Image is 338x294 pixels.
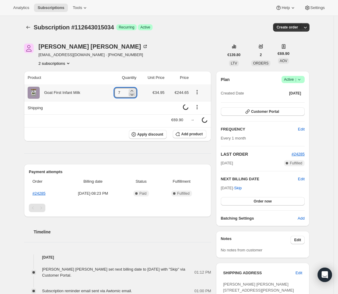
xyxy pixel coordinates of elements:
th: Order [29,175,62,188]
button: Product actions [38,60,71,66]
span: Customer Portal [251,109,279,114]
button: Edit [291,236,305,244]
button: €139.80 [224,51,244,59]
h2: FREQUENCY [221,126,298,132]
button: [DATE] [285,89,305,97]
span: LTV [231,61,237,65]
h4: [DATE] [24,254,211,260]
span: Fulfilled [290,161,302,166]
span: €244.65 [175,90,189,95]
th: Product [24,71,103,84]
span: AOV [280,59,287,63]
span: Add product [181,132,202,136]
span: Fulfilled [177,191,190,196]
span: €69.90 [278,51,290,57]
button: Customer Portal [221,107,305,116]
span: Skip [234,185,242,191]
span: Active [140,25,150,30]
span: | [295,77,296,82]
span: Billing date [64,178,122,184]
div: Open Intercom Messenger [318,268,332,282]
span: [PERSON_NAME] [PERSON_NAME] set next billing date to [DATE] with "Skip" via Customer Portal. [42,267,185,277]
span: Add [298,215,305,221]
h6: Batching Settings [221,215,298,221]
span: 01:12 PM [194,269,211,275]
span: Paid [139,191,147,196]
button: Settings [301,4,328,12]
button: Order now [221,197,305,205]
h2: Payment attempts [29,169,206,175]
button: #24285 [292,151,305,157]
span: 01:00 PM [194,288,211,294]
div: [PERSON_NAME] [PERSON_NAME] [38,43,148,49]
button: Add [294,214,308,223]
button: Analytics [10,4,33,12]
span: [DATE] [289,91,301,96]
span: Apply discount [137,132,163,137]
span: Analytics [13,5,29,10]
span: Subscription reminder email sent via Awtomic email. [42,289,132,293]
span: €34.95 [153,90,165,95]
a: #24285 [292,152,305,156]
span: Every 1 month [221,136,246,140]
button: Skip [230,183,245,193]
span: Antonio García Sillero [24,43,34,53]
a: #24285 [32,191,45,196]
button: Subscriptions [34,4,68,12]
button: Shipping actions [192,104,202,110]
button: Edit [294,124,308,134]
button: Help [272,4,299,12]
span: [DATE] [221,160,233,166]
span: Active [284,76,302,82]
span: [DATE] · 08:23 PM [64,190,122,196]
span: Recurring [119,25,134,30]
span: €139.80 [227,52,240,57]
span: [DATE] · [221,186,242,190]
span: Help [282,5,290,10]
th: Price [166,71,191,84]
img: product img [28,87,40,99]
h3: SHIPPING ADDRESS [223,270,296,276]
span: 2 [260,52,262,57]
button: 2 [256,51,266,59]
h3: Notes [221,236,291,244]
h2: NEXT BILLING DATE [221,176,298,182]
button: Subscriptions [24,23,32,31]
button: Tools [69,4,92,12]
span: Create order [277,25,298,30]
span: Settings [310,5,325,10]
span: Fulfillment [160,178,203,184]
th: Quantity [103,71,138,84]
button: Edit [292,268,306,278]
span: Subscriptions [38,5,64,10]
div: → [190,117,194,123]
h2: Plan [221,76,230,82]
span: Tools [73,5,82,10]
span: Edit [294,238,301,242]
button: Create order [273,23,302,31]
span: Order now [254,199,272,204]
button: Add product [173,130,206,138]
div: €69.90 [171,117,183,123]
span: [EMAIL_ADDRESS][DOMAIN_NAME] · [PHONE_NUMBER] [38,52,148,58]
span: ORDERS [253,61,268,65]
th: Unit Price [138,71,166,84]
button: Product actions [192,89,202,95]
span: Status [126,178,157,184]
nav: Pagination [29,204,206,212]
span: Created Date [221,90,244,96]
div: Goat First Infant Milk [40,90,80,96]
button: Apply discount [129,130,167,139]
span: Subscription #112643015034 [34,24,114,31]
h2: Timeline [34,229,211,235]
h2: LAST ORDER [221,151,292,157]
span: Edit [298,126,305,132]
span: Edit [296,270,302,276]
span: No notes from customer [221,248,263,252]
button: Edit [298,176,305,182]
th: Shipping [24,101,103,114]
